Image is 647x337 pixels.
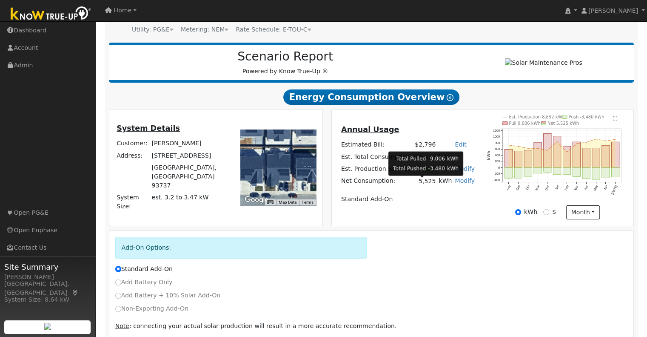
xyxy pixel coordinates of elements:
[524,150,532,167] rect: onclick=""
[493,135,500,138] text: 1000
[339,139,413,151] td: Estimated Bill:
[563,146,571,167] rect: onclick=""
[547,150,548,151] circle: onclick=""
[114,7,132,14] span: Home
[596,138,597,140] circle: onclick=""
[534,167,542,174] rect: onclick=""
[71,289,79,296] a: Map
[495,147,500,151] text: 600
[573,167,580,176] rect: onclick=""
[150,150,228,161] td: [STREET_ADDRESS]
[115,265,173,274] label: Standard Add-On
[393,154,426,163] td: Total Pulled
[132,25,174,34] div: Utility: PG&E
[592,148,600,168] rect: onclick=""
[115,266,121,272] input: Standard Add-On
[573,142,580,167] rect: onclick=""
[115,323,129,329] u: Note
[544,184,550,191] text: Dec
[115,293,121,299] input: Add Battery + 10% Solar Add-On
[564,184,570,191] text: Feb
[508,144,509,146] circle: onclick=""
[582,148,590,168] rect: onclick=""
[413,175,437,187] td: 5,525
[605,140,607,141] circle: onclick=""
[115,304,188,313] label: Non-Exporting Add-On
[455,165,475,172] a: Modify
[115,306,121,312] input: Non-Exporting Add-On
[586,142,587,143] circle: onclick=""
[150,161,228,191] td: [GEOGRAPHIC_DATA], [GEOGRAPHIC_DATA] 93737
[524,207,537,216] label: kWh
[236,26,311,33] span: Alias: H2ETOUCN
[544,167,551,172] rect: onclick=""
[4,261,91,273] span: Site Summary
[339,163,413,175] td: Est. Production Before:
[113,49,458,76] div: Powered by Know True-Up ®
[117,49,453,64] h2: Scenario Report
[115,279,121,285] input: Add Battery Only
[553,136,561,167] rect: onclick=""
[44,323,51,330] img: retrieve
[115,237,367,259] div: Add-On Options:
[505,58,582,67] img: Solar Maintenance Pros
[150,138,228,150] td: [PERSON_NAME]
[115,138,150,150] td: Customer:
[514,167,522,178] rect: onclick=""
[4,295,91,304] div: System Size: 8.64 kW
[242,194,271,205] img: Google
[437,175,453,187] td: kWh
[569,115,604,119] text: Push -3,480 kWh
[515,209,521,215] input: kWh
[603,184,608,191] text: Jun
[584,184,589,191] text: Apr
[556,141,558,142] circle: onclick=""
[509,121,541,126] text: Pull 9,006 kWh
[612,142,619,167] rect: onclick=""
[593,184,599,192] text: May
[115,278,173,287] label: Add Battery Only
[447,154,459,163] td: kWh
[447,94,453,101] i: Show Help
[525,184,531,190] text: Oct
[509,115,565,119] text: Est. Production 8,892 kWh
[494,178,500,182] text: -400
[455,177,475,184] a: Modify
[514,151,522,168] rect: onclick=""
[504,149,512,167] rect: onclick=""
[515,184,521,191] text: Sep
[592,167,600,180] rect: onclick=""
[524,167,532,176] rect: onclick=""
[566,205,600,220] button: month
[495,159,500,163] text: 200
[283,89,459,105] span: Energy Consumption Overview
[152,194,209,201] span: est. 3.2 to 3.47 kW
[602,145,610,167] rect: onclick=""
[566,151,567,153] circle: onclick=""
[4,273,91,282] div: [PERSON_NAME]
[495,141,500,145] text: 800
[393,164,426,173] td: Total Pushed
[117,124,180,132] u: System Details
[554,184,560,191] text: Jan
[576,143,577,144] circle: onclick=""
[455,141,466,148] a: Edit
[487,151,491,160] text: kWh
[552,207,556,216] label: $
[493,129,500,132] text: 1200
[535,184,541,191] text: Nov
[341,125,399,134] u: Annual Usage
[573,184,579,191] text: Mar
[588,7,638,14] span: [PERSON_NAME]
[302,200,314,205] a: Terms (opens in new tab)
[582,167,590,179] rect: onclick=""
[504,167,512,178] rect: onclick=""
[181,25,228,34] div: Metering: NEM
[602,167,610,178] rect: onclick=""
[279,199,296,205] button: Map Data
[612,167,619,177] rect: onclick=""
[115,323,397,329] span: : connecting your actual solar production will result in a more accurate recommendation.
[547,121,579,126] text: Net 5,525 kWh
[6,5,96,24] img: Know True-Up
[115,291,221,300] label: Add Battery + 10% Solar Add-On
